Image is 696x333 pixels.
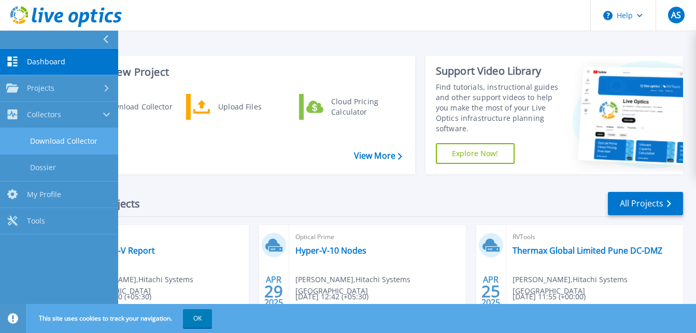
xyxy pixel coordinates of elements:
[29,309,212,328] span: This site uses cookies to track your navigation.
[27,216,45,226] span: Tools
[513,245,662,256] a: Thermax Global Limited Pune DC-DMZ
[98,96,177,117] div: Download Collector
[295,274,466,297] span: [PERSON_NAME] , Hitachi Systems [GEOGRAPHIC_DATA]
[436,64,564,78] div: Support Video Library
[295,231,460,243] span: Optical Prime
[513,274,683,297] span: [PERSON_NAME] , Hitachi Systems [GEOGRAPHIC_DATA]
[73,94,179,120] a: Download Collector
[78,231,243,243] span: Optical Prime
[299,94,405,120] a: Cloud Pricing Calculator
[513,291,586,302] span: [DATE] 11:55 (+00:00)
[27,57,65,66] span: Dashboard
[481,272,501,310] div: APR 2025
[608,192,683,215] a: All Projects
[671,11,681,19] span: AS
[436,82,564,134] div: Find tutorials, instructional guides and other support videos to help you make the most of your L...
[264,272,283,310] div: APR 2025
[78,274,249,297] span: [PERSON_NAME] , Hitachi Systems [GEOGRAPHIC_DATA]
[27,190,61,199] span: My Profile
[186,94,292,120] a: Upload Files
[295,291,368,302] span: [DATE] 12:42 (+05:30)
[27,110,61,119] span: Collectors
[354,151,402,161] a: View More
[326,96,403,117] div: Cloud Pricing Calculator
[27,84,54,93] span: Projects
[513,231,677,243] span: RVTools
[183,309,212,328] button: OK
[74,66,402,78] h3: Start a New Project
[295,245,366,256] a: Hyper-V-10 Nodes
[213,96,290,117] div: Upload Files
[481,287,500,296] span: 25
[436,143,515,164] a: Explore Now!
[264,287,283,296] span: 29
